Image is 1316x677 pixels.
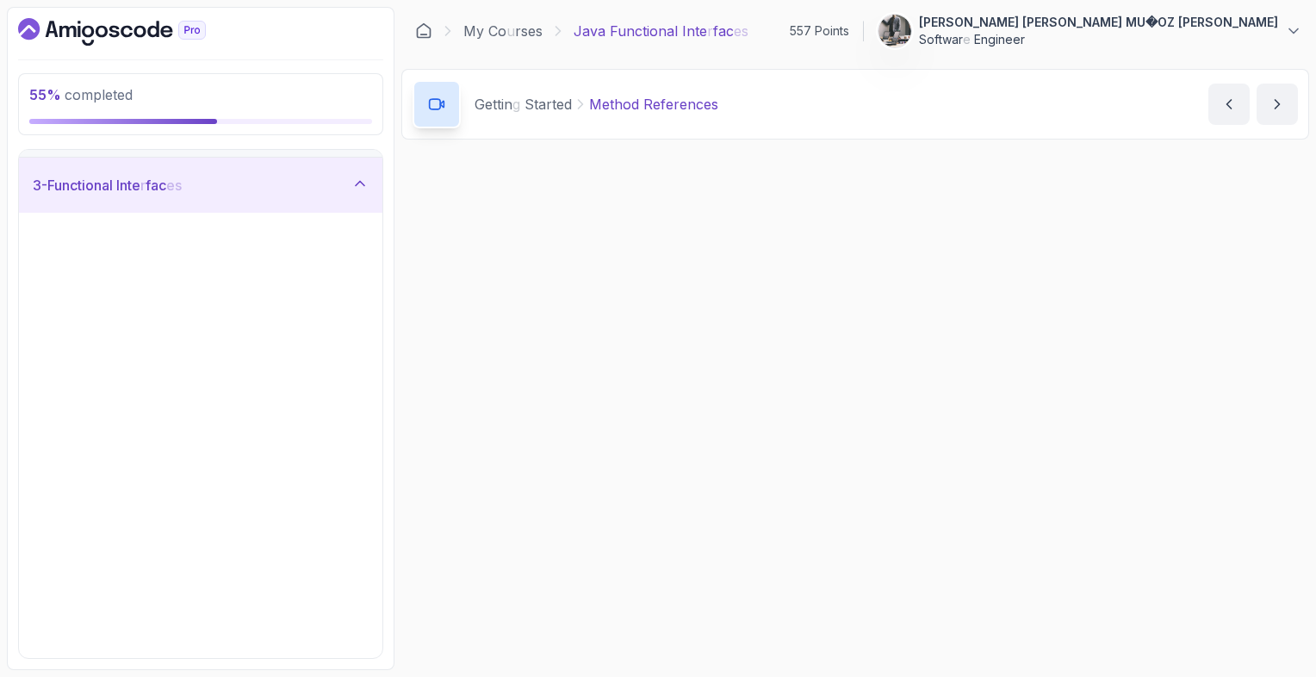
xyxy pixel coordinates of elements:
[166,177,182,194] readpronunciation-span: es
[815,23,849,38] readpronunciation-word: Points
[525,96,572,113] readpronunciation-word: Started
[589,96,639,113] readpronunciation-word: Method
[643,96,718,113] readpronunciation-word: References
[682,22,707,40] readpronunciation-span: Inte
[963,32,971,47] readpronunciation-span: e
[734,22,748,40] readpronunciation-span: es
[506,22,515,40] readpronunciation-span: u
[1126,15,1145,29] readpronunciation-word: MU
[116,177,140,194] readpronunciation-span: Inte
[19,158,382,213] button: 3-Functional Interfaces
[463,22,484,40] readpronunciation-word: My
[47,177,113,194] readpronunciation-word: Functional
[29,86,61,103] span: 55 %
[878,14,1302,48] button: user profile image[PERSON_NAME] [PERSON_NAME] MU�OZ [PERSON_NAME]Software Engineer
[1158,15,1175,29] readpronunciation-word: OZ
[1145,15,1158,29] readpronunciation-span: �
[1178,15,1278,29] readpronunciation-word: [PERSON_NAME]
[919,32,963,47] readpronunciation-span: Softwar
[919,15,1019,29] readpronunciation-word: [PERSON_NAME]
[515,22,543,40] readpronunciation-span: rses
[1208,84,1250,125] button: previous content
[512,96,520,113] readpronunciation-span: g
[1022,15,1122,29] readpronunciation-word: [PERSON_NAME]
[713,22,734,40] readpronunciation-span: fac
[33,175,182,196] h3: 3 -
[974,32,1025,47] readpronunciation-word: Engineer
[146,177,166,194] readpronunciation-span: fac
[463,21,543,41] a: My Courses
[475,96,512,113] readpronunciation-span: Gettin
[707,22,713,40] readpronunciation-span: r
[140,177,146,194] readpronunciation-span: r
[878,15,911,47] img: user profile image
[488,22,506,40] readpronunciation-span: Co
[574,22,605,40] readpronunciation-word: Java
[790,22,849,40] p: 557
[1257,84,1298,125] button: next content
[610,22,678,40] readpronunciation-word: Functional
[415,22,432,40] a: Dashboard
[65,86,133,103] readpronunciation-word: completed
[18,18,245,46] a: Dashboard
